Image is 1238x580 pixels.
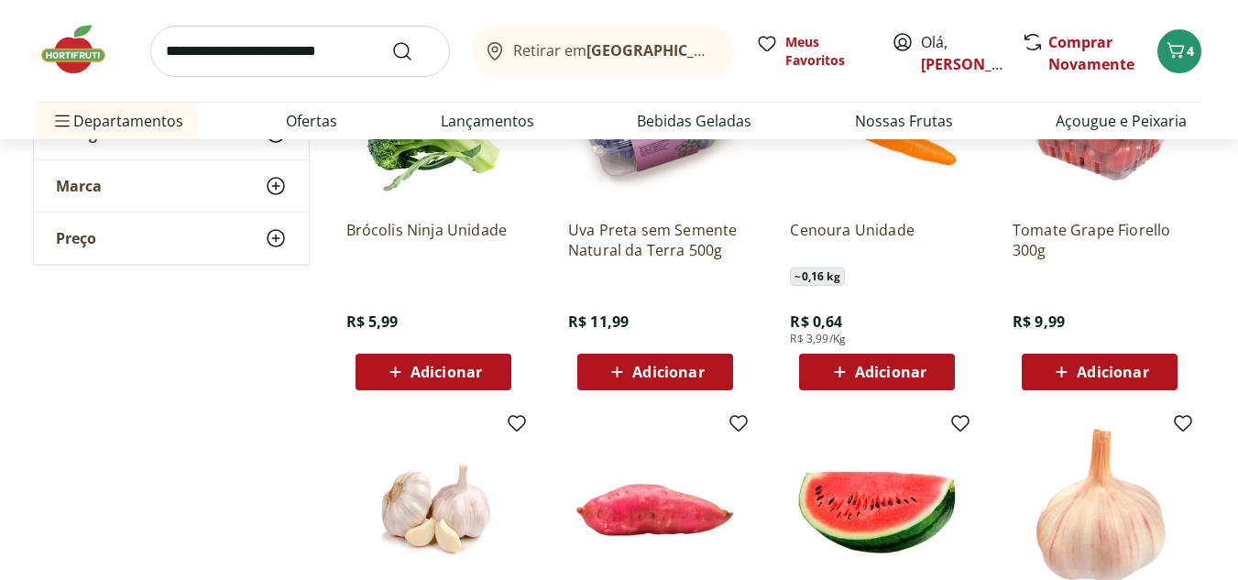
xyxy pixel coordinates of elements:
[150,26,450,77] input: search
[1157,29,1201,73] button: Carrinho
[855,110,953,132] a: Nossas Frutas
[1022,354,1178,390] button: Adicionar
[756,33,870,70] a: Meus Favoritos
[391,40,435,62] button: Submit Search
[37,22,128,77] img: Hortifruti
[790,332,846,346] span: R$ 3,99/Kg
[346,220,520,260] a: Brócolis Ninja Unidade
[785,33,870,70] span: Meus Favoritos
[1077,365,1148,379] span: Adicionar
[855,365,926,379] span: Adicionar
[56,229,96,247] span: Preço
[568,220,742,260] a: Uva Preta sem Semente Natural da Terra 500g
[513,42,716,59] span: Retirar em
[799,354,955,390] button: Adicionar
[1056,110,1187,132] a: Açougue e Peixaria
[286,110,337,132] a: Ofertas
[790,220,964,260] a: Cenoura Unidade
[568,312,629,332] span: R$ 11,99
[34,213,309,264] button: Preço
[1187,42,1194,60] span: 4
[472,26,734,77] button: Retirar em[GEOGRAPHIC_DATA]/[GEOGRAPHIC_DATA]
[441,110,534,132] a: Lançamentos
[1013,312,1065,332] span: R$ 9,99
[51,99,183,143] span: Departamentos
[637,110,751,132] a: Bebidas Geladas
[56,177,102,195] span: Marca
[34,160,309,212] button: Marca
[51,99,73,143] button: Menu
[356,354,511,390] button: Adicionar
[632,365,704,379] span: Adicionar
[411,365,482,379] span: Adicionar
[790,312,842,332] span: R$ 0,64
[921,54,1040,74] a: [PERSON_NAME]
[1048,32,1134,74] a: Comprar Novamente
[921,31,1002,75] span: Olá,
[1013,220,1187,260] a: Tomate Grape Fiorello 300g
[346,312,399,332] span: R$ 5,99
[790,268,844,286] span: ~ 0,16 kg
[586,40,895,60] b: [GEOGRAPHIC_DATA]/[GEOGRAPHIC_DATA]
[577,354,733,390] button: Adicionar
